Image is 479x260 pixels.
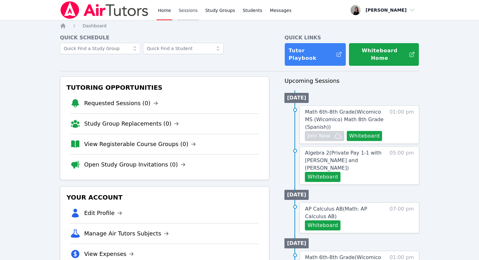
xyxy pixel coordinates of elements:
button: Whiteboard Home [349,43,419,66]
h4: Quick Links [284,34,419,42]
a: Study Group Replacements (0) [84,119,179,128]
input: Quick Find a Study Group [60,43,140,54]
input: Quick Find a Student [143,43,224,54]
img: Air Tutors [60,1,149,19]
li: [DATE] [284,238,309,248]
li: [DATE] [284,190,309,200]
a: Math 6th-8th Grade(Wicomico MS (Wicomico) Math 8th Grade (Spanish)) [305,108,386,131]
h4: Quick Schedule [60,34,269,42]
button: Whiteboard [347,131,382,141]
span: AP Calculus AB ( Math: AP Calculus AB ) [305,206,367,219]
a: View Registerable Course Groups (0) [84,140,196,149]
nav: Breadcrumb [60,23,419,29]
a: Dashboard [83,23,106,29]
span: Algebra 2 ( Private Pay 1-1 with [PERSON_NAME] and [PERSON_NAME] ) [305,150,381,171]
a: Edit Profile [84,209,122,218]
a: Algebra 2(Private Pay 1-1 with [PERSON_NAME] and [PERSON_NAME]) [305,149,386,172]
span: 05:00 pm [390,149,414,182]
button: Whiteboard [305,172,340,182]
h3: Tutoring Opportunities [65,82,264,93]
h3: Your Account [65,192,264,203]
span: 01:00 pm [390,108,414,141]
span: 07:00 pm [390,205,414,230]
a: View Expenses [84,250,134,258]
a: Requested Sessions (0) [84,99,158,108]
span: Math 6th-8th Grade ( Wicomico MS (Wicomico) Math 8th Grade (Spanish) ) [305,109,383,130]
h3: Upcoming Sessions [284,76,419,85]
a: Tutor Playbook [284,43,346,66]
button: Join Now [305,131,344,141]
span: Dashboard [83,23,106,28]
span: Messages [270,7,292,14]
span: Join Now [307,132,330,140]
a: Open Study Group Invitations (0) [84,160,185,169]
button: Whiteboard [305,220,340,230]
a: Manage Air Tutors Subjects [84,229,169,238]
a: AP Calculus AB(Math: AP Calculus AB) [305,205,386,220]
li: [DATE] [284,93,309,103]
